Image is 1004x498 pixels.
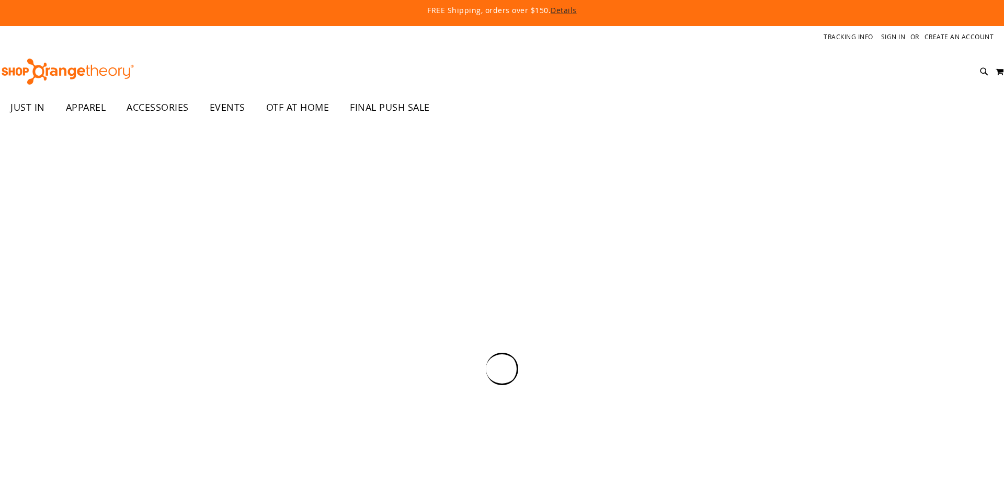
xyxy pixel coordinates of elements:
a: Details [551,5,577,15]
span: OTF AT HOME [266,96,329,119]
span: EVENTS [210,96,245,119]
a: OTF AT HOME [256,96,340,120]
a: Sign In [881,32,906,41]
a: FINAL PUSH SALE [339,96,440,120]
a: Create an Account [925,32,994,41]
span: JUST IN [10,96,45,119]
p: FREE Shipping, orders over $150. [188,5,816,16]
span: FINAL PUSH SALE [350,96,430,119]
a: ACCESSORIES [116,96,199,120]
span: ACCESSORIES [127,96,189,119]
a: EVENTS [199,96,256,120]
a: APPAREL [55,96,117,120]
span: APPAREL [66,96,106,119]
a: Tracking Info [824,32,873,41]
